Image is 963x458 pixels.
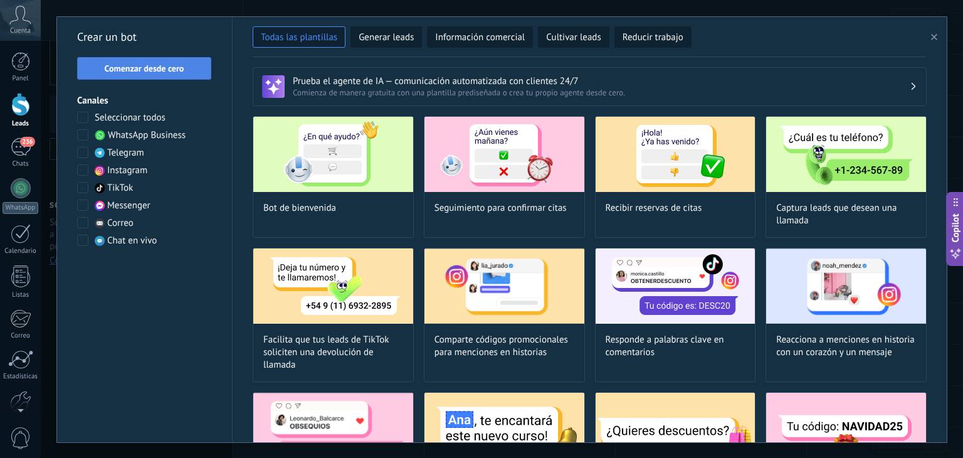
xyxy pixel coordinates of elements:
[424,248,584,324] img: Comparte códigos promocionales para menciones en historias
[105,64,184,73] span: Comenzar desde cero
[3,247,39,255] div: Calendario
[538,26,609,48] button: Cultivar leads
[3,120,39,128] div: Leads
[427,26,533,48] button: Información comercial
[424,117,584,192] img: Seguimiento para confirmar citas
[435,31,525,44] span: Información comercial
[253,248,413,324] img: Facilita que tus leads de TikTok soliciten una devolución de llamada
[623,31,683,44] span: Reducir trabajo
[107,147,144,159] span: Telegram
[3,75,39,83] div: Panel
[434,202,567,215] span: Seguimiento para confirmar citas
[77,27,212,47] h2: Crear un bot
[293,75,910,87] h3: Prueba el agente de IA — comunicación automatizada con clientes 24/7
[107,200,150,212] span: Messenger
[77,57,211,80] button: Comenzar desde cero
[949,214,962,243] span: Copilot
[546,31,601,44] span: Cultivar leads
[3,160,39,168] div: Chats
[108,129,186,142] span: WhatsApp Business
[263,334,403,371] span: Facilita que tus leads de TikTok soliciten una devolución de llamada
[20,137,34,147] span: 236
[776,202,916,227] span: Captura leads que desean una llamada
[293,87,910,98] span: Comienza de manera gratuita con una plantilla prediseñada o crea tu propio agente desde cero.
[77,95,212,107] h3: Canales
[359,31,414,44] span: Generar leads
[3,291,39,299] div: Listas
[614,26,692,48] button: Reducir trabajo
[596,248,755,324] img: Responde a palabras clave en comentarios
[606,202,702,215] span: Recibir reservas de citas
[253,117,413,192] img: Bot de bienvenida
[3,332,39,340] div: Correo
[263,202,336,215] span: Bot de bienvenida
[350,26,422,48] button: Generar leads
[596,117,755,192] img: Recibir reservas de citas
[776,334,916,359] span: Reacciona a menciones en historia con un corazón y un mensaje
[3,373,39,381] div: Estadísticas
[434,334,574,359] span: Comparte códigos promocionales para menciones en historias
[107,235,157,247] span: Chat en vivo
[10,27,31,35] span: Cuenta
[261,31,337,44] span: Todas las plantillas
[253,26,345,48] button: Todas las plantillas
[766,117,926,192] img: Captura leads que desean una llamada
[3,202,38,214] div: WhatsApp
[107,164,147,177] span: Instagram
[107,217,134,230] span: Correo
[766,248,926,324] img: Reacciona a menciones en historia con un corazón y un mensaje
[107,182,133,194] span: TikTok
[95,112,166,124] span: Seleccionar todos
[606,334,745,359] span: Responde a palabras clave en comentarios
